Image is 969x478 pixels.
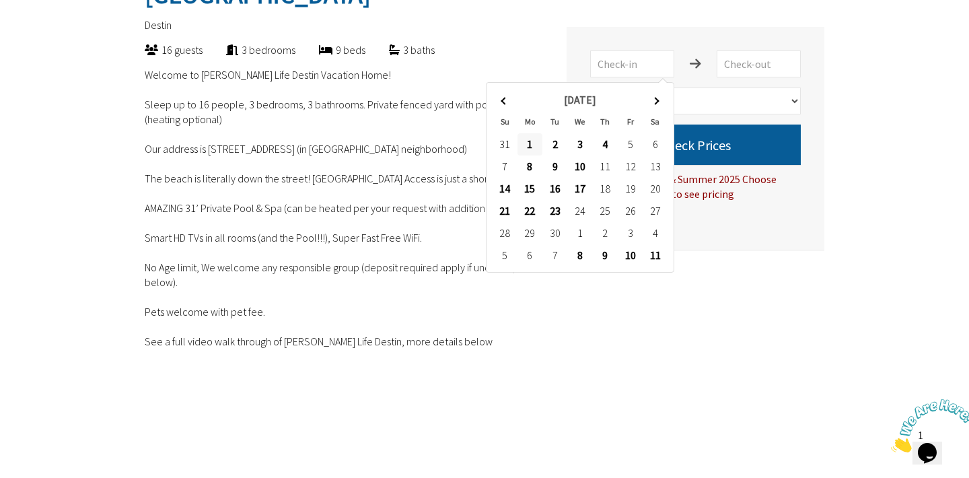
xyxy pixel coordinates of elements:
td: 6 [517,244,542,267]
td: 27 [643,200,668,222]
td: 6 [643,133,668,156]
td: 26 [618,200,643,222]
div: 3 bedrooms [203,42,295,57]
th: [DATE] [517,89,643,111]
td: 11 [643,244,668,267]
th: Su [493,111,517,133]
td: 7 [493,156,517,178]
td: 25 [593,200,618,222]
td: 18 [593,178,618,200]
td: 22 [517,200,542,222]
div: For Spring Break & Summer 2025 Choose [DATE] to [DATE] to see pricing [590,165,801,201]
td: 3 [567,133,592,156]
td: 9 [593,244,618,267]
th: We [567,111,592,133]
td: 2 [593,222,618,244]
td: 1 [567,222,592,244]
td: 4 [643,222,668,244]
td: 8 [567,244,592,267]
td: 5 [618,133,643,156]
th: Th [593,111,618,133]
span: 1 [5,5,11,17]
td: 9 [542,156,567,178]
div: 9 beds [295,42,365,57]
div: 16 guests [121,42,203,57]
td: 31 [493,133,517,156]
td: 8 [517,156,542,178]
td: 13 [643,156,668,178]
td: 5 [493,244,517,267]
td: 10 [618,244,643,267]
td: 12 [618,156,643,178]
td: 19 [618,178,643,200]
td: 24 [567,200,592,222]
th: Mo [517,111,542,133]
td: 28 [493,222,517,244]
th: Tu [542,111,567,133]
img: Chat attention grabber [5,5,89,59]
button: Check Prices [590,125,801,165]
td: 14 [493,178,517,200]
td: 11 [593,156,618,178]
th: Fr [618,111,643,133]
td: 29 [517,222,542,244]
td: 2 [542,133,567,156]
th: Sa [643,111,668,133]
input: Check-out [717,50,801,77]
input: Check-in [590,50,674,77]
td: 21 [493,200,517,222]
td: 16 [542,178,567,200]
td: 10 [567,156,592,178]
td: 1 [517,133,542,156]
td: 30 [542,222,567,244]
iframe: chat widget [886,394,969,458]
div: 3 baths [365,42,435,57]
td: 3 [618,222,643,244]
span: Destin [145,18,172,32]
td: 7 [542,244,567,267]
td: 15 [517,178,542,200]
td: 20 [643,178,668,200]
td: 4 [593,133,618,156]
td: 23 [542,200,567,222]
td: 17 [567,178,592,200]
